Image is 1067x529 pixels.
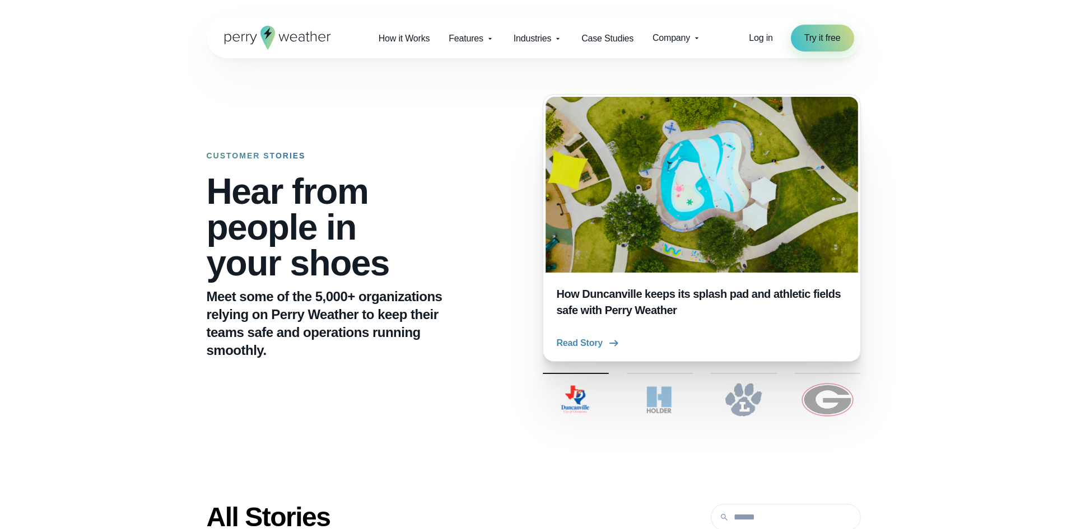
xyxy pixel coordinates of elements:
a: How it Works [369,27,440,50]
span: Try it free [804,31,841,45]
img: City of Duncanville Logo [543,383,609,416]
span: Company [653,31,690,45]
a: Log in [749,31,772,45]
button: Read Story [557,336,621,350]
a: Case Studies [572,27,643,50]
strong: CUSTOMER STORIES [207,151,306,160]
a: Duncanville Splash Pad How Duncanville keeps its splash pad and athletic fields safe with Perry W... [543,94,861,362]
span: Read Story [557,336,603,350]
span: Log in [749,33,772,43]
img: Duncanville Splash Pad [546,97,858,273]
div: 1 of 4 [543,94,861,362]
a: Try it free [791,25,854,52]
div: slideshow [543,94,861,362]
img: Holder.svg [627,383,693,416]
p: Meet some of the 5,000+ organizations relying on Perry Weather to keep their teams safe and opera... [207,288,469,359]
span: How it Works [379,32,430,45]
span: Features [449,32,483,45]
h3: How Duncanville keeps its splash pad and athletic fields safe with Perry Weather [557,286,847,319]
span: Case Studies [581,32,633,45]
h1: Hear from people in your shoes [207,174,469,281]
span: Industries [514,32,551,45]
